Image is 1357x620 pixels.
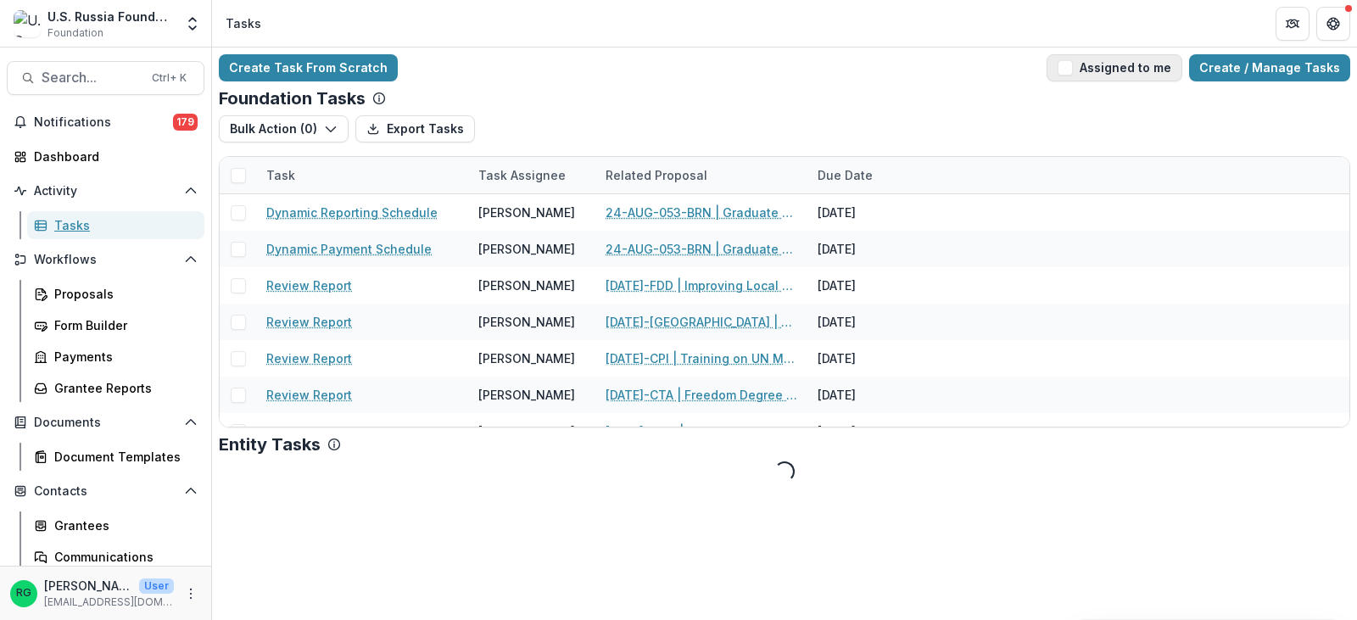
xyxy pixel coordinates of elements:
[27,211,204,239] a: Tasks
[219,88,366,109] p: Foundation Tasks
[27,311,204,339] a: Form Builder
[34,484,177,499] span: Contacts
[807,413,935,450] div: [DATE]
[1047,54,1182,81] button: Assigned to me
[606,386,797,404] a: [DATE]-CTA | Freedom Degree Online Matching System
[27,374,204,402] a: Grantee Reports
[468,157,595,193] div: Task Assignee
[266,204,438,221] a: Dynamic Reporting Schedule
[27,280,204,308] a: Proposals
[606,276,797,294] a: [DATE]-FDD | Improving Local Governance Competence Among Rising Exiled Russian Civil Society Leaders
[478,386,575,404] div: [PERSON_NAME]
[478,349,575,367] div: [PERSON_NAME]
[7,142,204,170] a: Dashboard
[181,7,204,41] button: Open entity switcher
[226,14,261,32] div: Tasks
[219,115,349,142] button: Bulk Action (0)
[478,240,575,258] div: [PERSON_NAME]
[34,253,177,267] span: Workflows
[606,240,797,258] a: 24-AUG-053-BRN | Graduate Research Cooperation Project 2.0
[478,313,575,331] div: [PERSON_NAME]
[47,25,103,41] span: Foundation
[27,511,204,539] a: Grantees
[256,157,468,193] div: Task
[54,316,191,334] div: Form Builder
[181,584,201,604] button: More
[34,416,177,430] span: Documents
[595,166,718,184] div: Related Proposal
[54,348,191,366] div: Payments
[266,349,352,367] a: Review Report
[807,340,935,377] div: [DATE]
[256,166,305,184] div: Task
[14,10,41,37] img: U.S. Russia Foundation
[1276,7,1310,41] button: Partners
[355,115,475,142] button: Export Tasks
[7,109,204,136] button: Notifications179
[44,595,174,610] p: [EMAIL_ADDRESS][DOMAIN_NAME]
[266,422,352,440] a: Review Report
[54,548,191,566] div: Communications
[266,313,352,331] a: Review Report
[468,166,576,184] div: Task Assignee
[595,157,807,193] div: Related Proposal
[148,69,190,87] div: Ctrl + K
[807,157,935,193] div: Due Date
[54,379,191,397] div: Grantee Reports
[807,304,935,340] div: [DATE]
[7,409,204,436] button: Open Documents
[54,216,191,234] div: Tasks
[606,313,797,331] a: [DATE]-[GEOGRAPHIC_DATA] | Fostering the Next Generation of Russia-focused Professionals
[7,478,204,505] button: Open Contacts
[606,204,797,221] a: 24-AUG-053-BRN | Graduate Research Cooperation Project 2.0
[478,422,575,440] div: [PERSON_NAME]
[807,231,935,267] div: [DATE]
[27,443,204,471] a: Document Templates
[16,588,31,599] div: Ruslan Garipov
[219,11,268,36] nav: breadcrumb
[1316,7,1350,41] button: Get Help
[47,8,174,25] div: U.S. Russia Foundation
[34,148,191,165] div: Dashboard
[34,184,177,198] span: Activity
[1189,54,1350,81] a: Create / Manage Tasks
[7,61,204,95] button: Search...
[219,434,321,455] p: Entity Tasks
[7,246,204,273] button: Open Workflows
[606,422,797,440] a: [DATE]-NHC | Russian Lawyers against Lawfare, Impunity, and for Strengthening of the Rule of Law
[44,577,132,595] p: [PERSON_NAME]
[807,194,935,231] div: [DATE]
[478,204,575,221] div: [PERSON_NAME]
[54,517,191,534] div: Grantees
[606,349,797,367] a: [DATE]-CPI | Training on UN Mechanisms and publication of a Hands-On Guide on the defense of lawy...
[54,448,191,466] div: Document Templates
[42,70,142,86] span: Search...
[266,386,352,404] a: Review Report
[807,166,883,184] div: Due Date
[27,343,204,371] a: Payments
[139,578,174,594] p: User
[266,276,352,294] a: Review Report
[173,114,198,131] span: 179
[478,276,575,294] div: [PERSON_NAME]
[807,267,935,304] div: [DATE]
[219,54,398,81] a: Create Task From Scratch
[34,115,173,130] span: Notifications
[807,377,935,413] div: [DATE]
[27,543,204,571] a: Communications
[266,240,432,258] a: Dynamic Payment Schedule
[54,285,191,303] div: Proposals
[7,177,204,204] button: Open Activity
